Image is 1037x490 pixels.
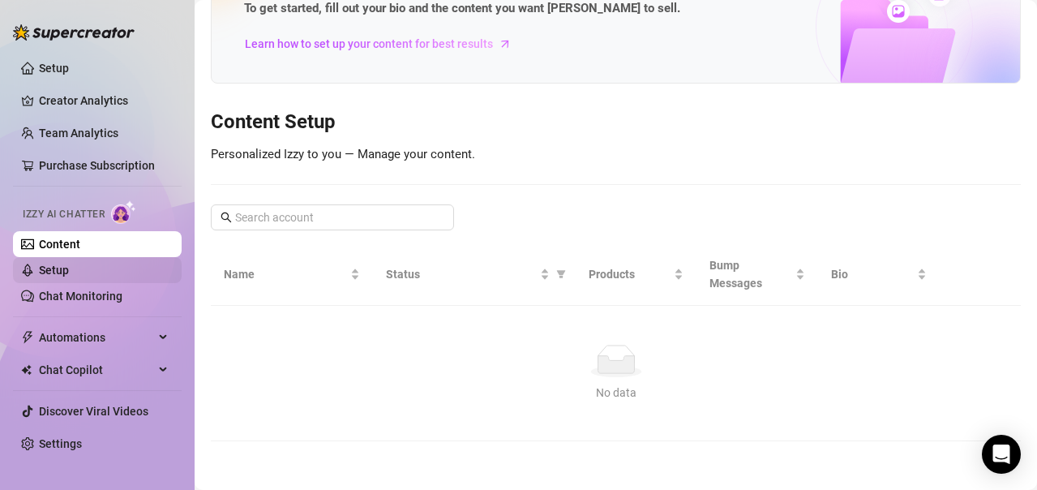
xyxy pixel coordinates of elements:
th: Name [211,243,373,306]
span: search [221,212,232,223]
span: Izzy AI Chatter [23,207,105,222]
a: Team Analytics [39,127,118,140]
a: Setup [39,62,69,75]
div: No data [230,384,1001,402]
a: Settings [39,437,82,450]
span: Automations [39,325,154,350]
span: filter [556,269,566,279]
span: thunderbolt [21,331,34,344]
img: AI Chatter [111,200,136,224]
span: Name [224,265,347,283]
a: Creator Analytics [39,88,169,114]
th: Status [373,243,576,306]
th: Bump Messages [696,243,818,306]
a: Chat Monitoring [39,290,122,303]
a: Content [39,238,80,251]
span: Learn how to set up your content for best results [245,35,493,53]
img: logo-BBDzfeDw.svg [13,24,135,41]
h3: Content Setup [211,110,1021,135]
span: Bio [831,265,914,283]
span: Status [386,265,537,283]
img: Chat Copilot [21,364,32,376]
th: Bio [818,243,940,306]
input: Search account [235,208,431,226]
span: filter [553,262,569,286]
strong: To get started, fill out your bio and the content you want [PERSON_NAME] to sell. [244,1,680,15]
span: Bump Messages [709,256,792,292]
span: Personalized Izzy to you — Manage your content. [211,147,475,161]
a: Purchase Subscription [39,159,155,172]
a: Setup [39,264,69,277]
th: Products [576,243,697,306]
div: Open Intercom Messenger [982,435,1021,474]
span: Products [589,265,671,283]
span: Chat Copilot [39,357,154,383]
span: arrow-right [497,36,513,52]
a: Discover Viral Videos [39,405,148,418]
a: Learn how to set up your content for best results [244,31,524,57]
